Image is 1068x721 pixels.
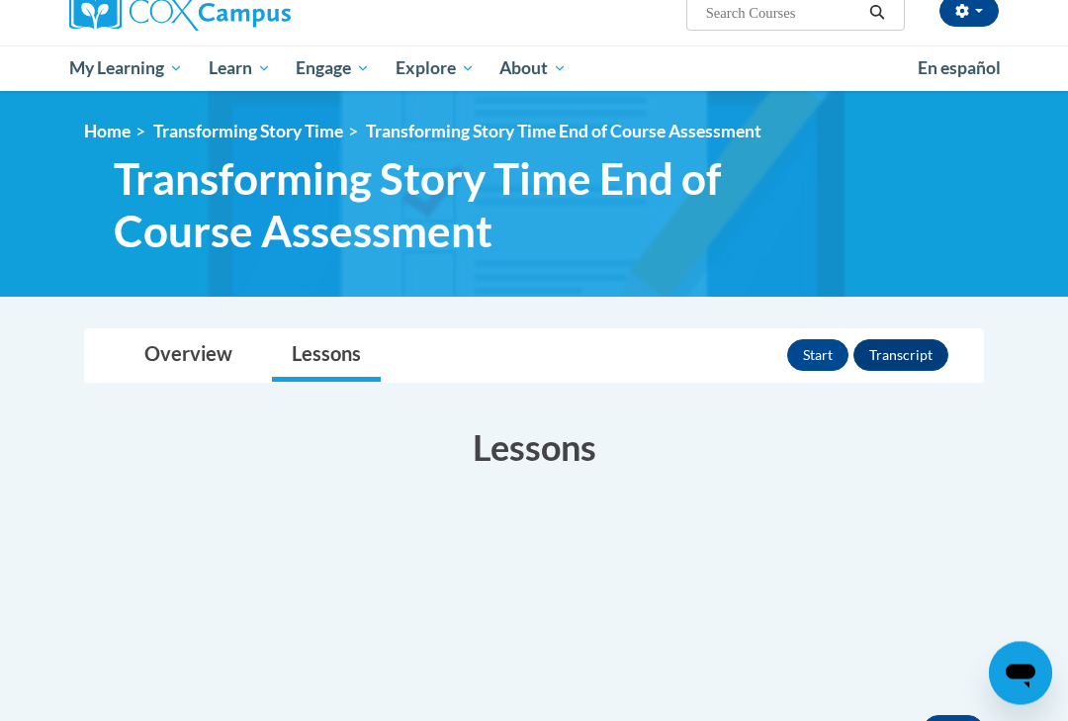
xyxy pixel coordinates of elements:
[196,46,284,92] a: Learn
[989,642,1052,705] iframe: Button to launch messaging window
[787,340,848,372] button: Start
[383,46,488,92] a: Explore
[114,153,781,258] span: Transforming Story Time End of Course Assessment
[918,58,1001,79] span: En español
[853,340,948,372] button: Transcript
[366,122,761,142] span: Transforming Story Time End of Course Assessment
[209,57,271,81] span: Learn
[396,57,475,81] span: Explore
[54,46,1014,92] div: Main menu
[153,122,343,142] a: Transforming Story Time
[296,57,370,81] span: Engage
[283,46,383,92] a: Engage
[704,2,862,26] input: Search Courses
[488,46,580,92] a: About
[862,2,892,26] button: Search
[905,48,1014,90] a: En español
[272,330,381,383] a: Lessons
[84,423,984,473] h3: Lessons
[56,46,196,92] a: My Learning
[84,122,131,142] a: Home
[499,57,567,81] span: About
[69,57,183,81] span: My Learning
[125,330,252,383] a: Overview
